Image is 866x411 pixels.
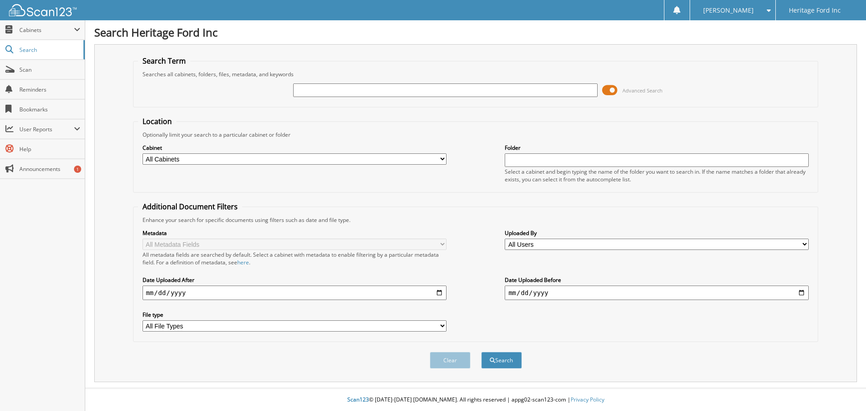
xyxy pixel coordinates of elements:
span: Scan [19,66,80,74]
span: Reminders [19,86,80,93]
label: Date Uploaded Before [505,276,809,284]
span: Scan123 [347,396,369,403]
span: Bookmarks [19,106,80,113]
span: Heritage Ford Inc [789,8,841,13]
div: Select a cabinet and begin typing the name of the folder you want to search in. If the name match... [505,168,809,183]
input: end [505,286,809,300]
div: All metadata fields are searched by default. Select a cabinet with metadata to enable filtering b... [143,251,447,266]
span: Announcements [19,165,80,173]
span: Advanced Search [622,87,663,94]
img: scan123-logo-white.svg [9,4,77,16]
h1: Search Heritage Ford Inc [94,25,857,40]
span: Help [19,145,80,153]
legend: Search Term [138,56,190,66]
label: Date Uploaded After [143,276,447,284]
div: Searches all cabinets, folders, files, metadata, and keywords [138,70,814,78]
label: Cabinet [143,144,447,152]
label: Uploaded By [505,229,809,237]
button: Clear [430,352,470,369]
label: Metadata [143,229,447,237]
legend: Additional Document Filters [138,202,242,212]
div: © [DATE]-[DATE] [DOMAIN_NAME]. All rights reserved | appg02-scan123-com | [85,389,866,411]
span: Cabinets [19,26,74,34]
div: Optionally limit your search to a particular cabinet or folder [138,131,814,139]
span: Search [19,46,79,54]
span: User Reports [19,125,74,133]
legend: Location [138,116,176,126]
a: here [237,259,249,266]
button: Search [481,352,522,369]
label: File type [143,311,447,319]
label: Folder [505,144,809,152]
input: start [143,286,447,300]
span: [PERSON_NAME] [703,8,754,13]
div: 1 [74,166,81,173]
a: Privacy Policy [571,396,604,403]
div: Enhance your search for specific documents using filters such as date and file type. [138,216,814,224]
